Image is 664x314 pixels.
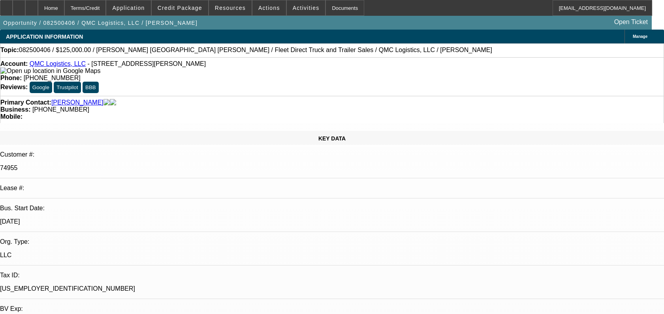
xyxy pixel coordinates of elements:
button: Actions [252,0,286,15]
span: Application [112,5,145,11]
button: Credit Package [152,0,208,15]
strong: Mobile: [0,113,23,120]
strong: Phone: [0,75,22,81]
span: - [STREET_ADDRESS][PERSON_NAME] [88,60,206,67]
span: Activities [293,5,320,11]
strong: Account: [0,60,28,67]
span: Resources [215,5,246,11]
img: linkedin-icon.png [110,99,116,106]
strong: Business: [0,106,30,113]
span: Credit Package [158,5,202,11]
button: Activities [287,0,325,15]
span: [PHONE_NUMBER] [32,106,89,113]
span: [PHONE_NUMBER] [24,75,81,81]
img: facebook-icon.png [103,99,110,106]
a: View Google Maps [0,67,100,74]
strong: Primary Contact: [0,99,51,106]
a: Open Ticket [611,15,651,29]
strong: Reviews: [0,84,28,90]
button: BBB [83,82,99,93]
button: Application [106,0,150,15]
img: Open up location in Google Maps [0,67,100,75]
a: QMC Logistics, LLC [30,60,86,67]
span: 082500406 / $125,000.00 / [PERSON_NAME] [GEOGRAPHIC_DATA] [PERSON_NAME] / Fleet Direct Truck and ... [19,47,492,54]
span: KEY DATA [318,135,346,142]
button: Trustpilot [54,82,81,93]
button: Google [30,82,52,93]
a: [PERSON_NAME] [51,99,103,106]
span: Manage [633,34,647,39]
span: Opportunity / 082500406 / QMC Logistics, LLC / [PERSON_NAME] [3,20,198,26]
button: Resources [209,0,252,15]
span: APPLICATION INFORMATION [6,34,83,40]
span: Actions [258,5,280,11]
strong: Topic: [0,47,19,54]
